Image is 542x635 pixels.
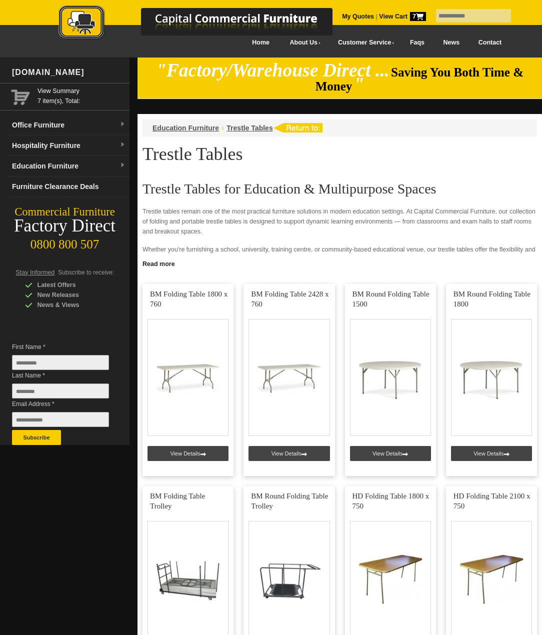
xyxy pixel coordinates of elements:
[315,65,523,93] span: Saving You Both Time & Money
[142,144,537,163] h1: Trestle Tables
[119,121,125,127] img: dropdown
[12,355,109,370] input: First Name *
[8,115,129,135] a: Office Furnituredropdown
[8,176,129,197] a: Furniture Clearance Deals
[37,86,125,96] a: View Summary
[12,430,61,445] button: Subscribe
[12,370,109,380] span: Last Name *
[156,60,389,80] em: "Factory/Warehouse Direct ...
[31,5,381,44] a: Capital Commercial Furniture Logo
[353,74,364,94] em: "
[25,290,120,300] div: New Releases
[379,13,426,20] strong: View Cart
[221,123,224,133] li: ›
[377,13,426,20] a: View Cart7
[58,269,114,276] span: Subscribe to receive:
[8,57,129,87] div: [DOMAIN_NAME]
[31,5,381,41] img: Capital Commercial Furniture Logo
[226,124,272,132] a: Trestle Tables
[142,246,535,263] big: Whether you're furnishing a school, university, training centre, or community-based educational v...
[12,342,109,352] span: First Name *
[469,31,511,54] a: Contact
[12,383,109,398] input: Last Name *
[142,208,535,235] big: Trestle tables remain one of the most practical furniture solutions in modern education settings....
[152,124,219,132] a: Education Furniture
[273,123,322,132] img: return to
[16,269,55,276] span: Stay Informed
[137,256,542,269] a: Click to read more
[12,412,109,427] input: Email Address *
[119,142,125,148] img: dropdown
[410,12,426,21] span: 7
[8,135,129,156] a: Hospitality Furnituredropdown
[119,162,125,168] img: dropdown
[25,300,120,310] div: News & Views
[8,156,129,176] a: Education Furnituredropdown
[434,31,469,54] a: News
[37,86,125,104] span: 7 item(s), Total:
[25,280,120,290] div: Latest Offers
[12,399,109,409] span: Email Address *
[400,31,434,54] a: Faqs
[142,181,436,196] big: Trestle Tables for Education & Multipurpose Spaces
